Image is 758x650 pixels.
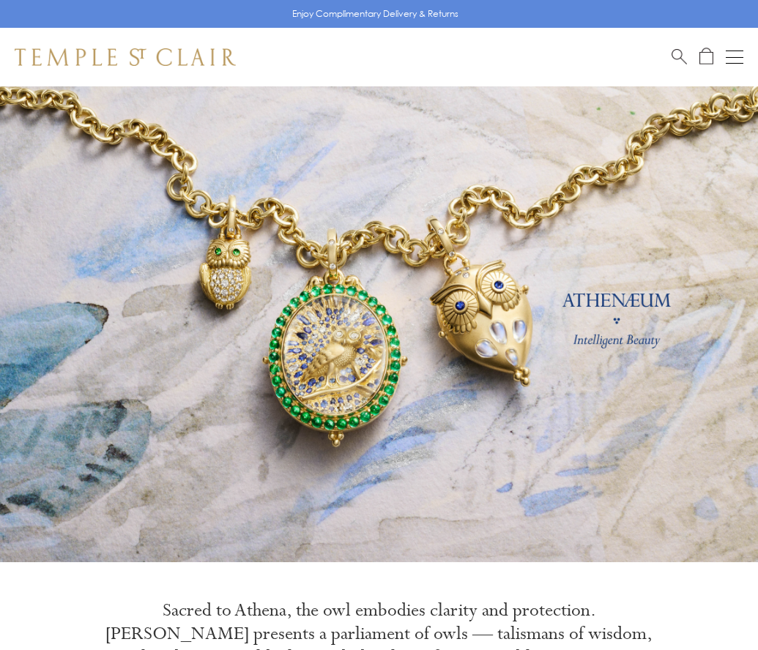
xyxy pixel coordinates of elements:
a: Open Shopping Bag [699,48,713,66]
p: Enjoy Complimentary Delivery & Returns [292,7,458,21]
img: Temple St. Clair [15,48,236,66]
button: Open navigation [726,48,743,66]
a: Search [672,48,687,66]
